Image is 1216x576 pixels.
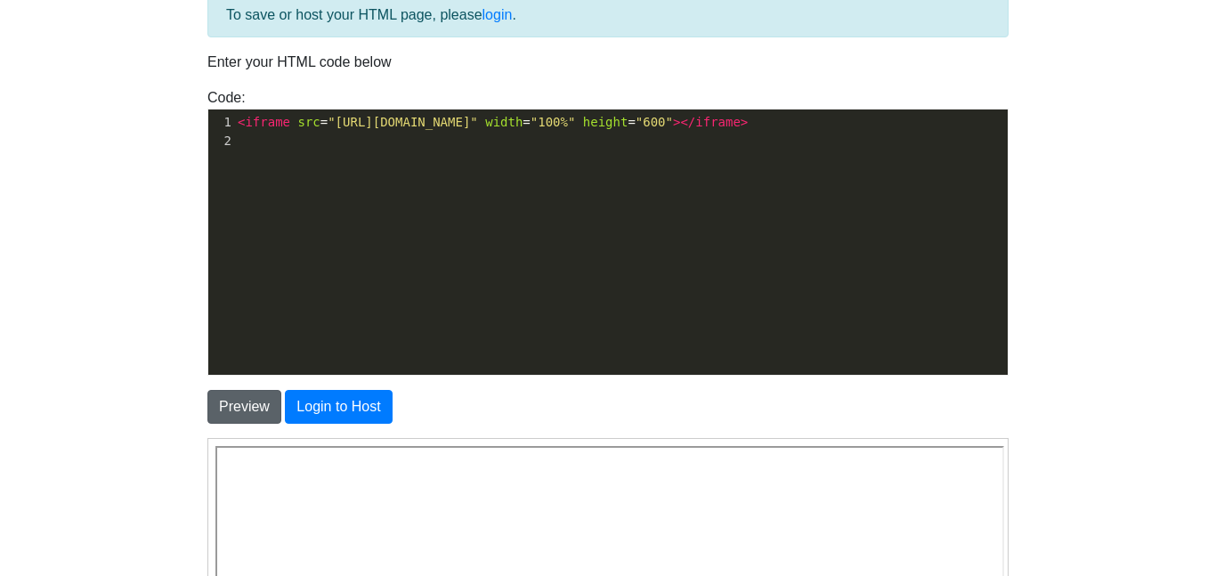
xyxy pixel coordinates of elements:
[297,115,320,129] span: src
[207,52,1009,73] p: Enter your HTML code below
[482,7,513,22] a: login
[583,115,628,129] span: height
[208,132,234,150] div: 2
[238,115,748,129] span: = = =
[285,390,392,424] button: Login to Host
[673,115,695,129] span: ></
[328,115,478,129] span: "[URL][DOMAIN_NAME]"
[194,87,1022,376] div: Code:
[485,115,523,129] span: width
[207,390,281,424] button: Preview
[695,115,741,129] span: iframe
[636,115,673,129] span: "600"
[531,115,576,129] span: "100%"
[208,113,234,132] div: 1
[245,115,290,129] span: iframe
[741,115,748,129] span: >
[238,115,245,129] span: <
